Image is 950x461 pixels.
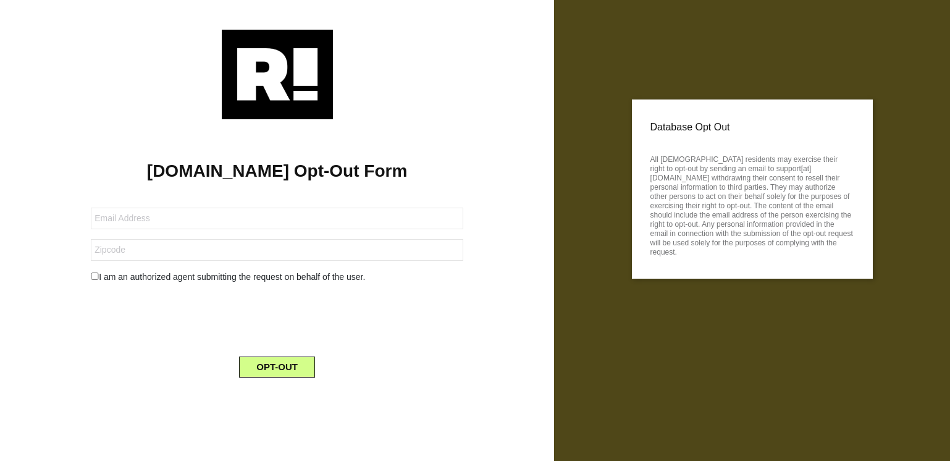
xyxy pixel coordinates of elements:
button: OPT-OUT [239,357,315,378]
h1: [DOMAIN_NAME] Opt-Out Form [19,161,536,182]
input: Email Address [91,208,463,229]
p: Database Opt Out [650,118,854,137]
p: All [DEMOGRAPHIC_DATA] residents may exercise their right to opt-out by sending an email to suppo... [650,151,854,257]
img: Retention.com [222,30,333,119]
iframe: reCAPTCHA [183,294,371,342]
div: I am an authorized agent submitting the request on behalf of the user. [82,271,473,284]
input: Zipcode [91,239,463,261]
